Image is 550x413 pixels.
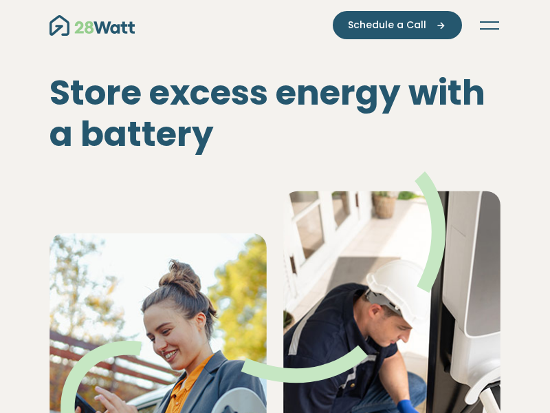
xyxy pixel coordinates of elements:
[49,11,500,39] nav: Main navigation
[49,72,500,155] h1: Store excess energy with a battery
[333,11,462,39] button: Schedule a Call
[478,19,500,32] button: Toggle navigation
[348,18,426,32] span: Schedule a Call
[49,15,135,36] img: 28Watt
